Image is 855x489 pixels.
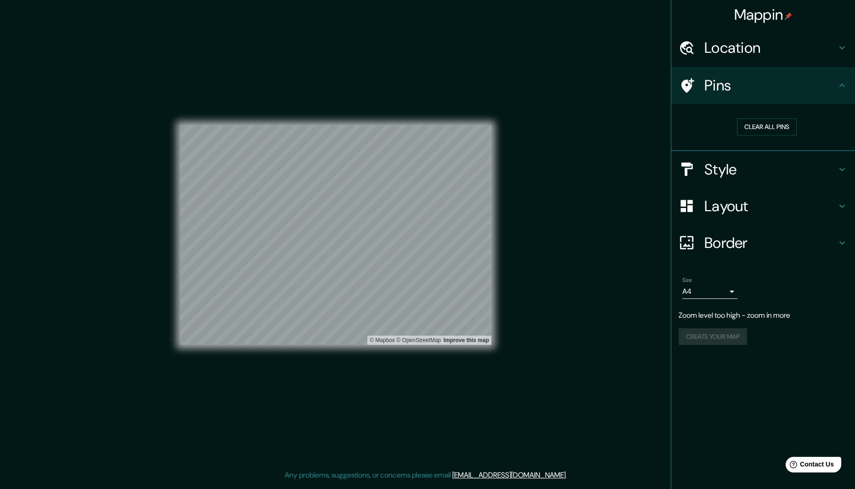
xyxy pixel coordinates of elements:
a: Mapbox [370,337,395,343]
label: Size [682,276,692,284]
h4: Border [704,234,837,252]
button: Clear all pins [737,118,797,135]
div: A4 [682,284,737,299]
div: Layout [671,188,855,225]
h4: Pins [704,76,837,95]
p: Any problems, suggestions, or concerns please email . [285,470,567,481]
h4: Layout [704,197,837,215]
h4: Style [704,160,837,179]
a: [EMAIL_ADDRESS][DOMAIN_NAME] [452,470,566,480]
div: Border [671,225,855,261]
h4: Mappin [734,6,793,24]
div: Style [671,151,855,188]
a: OpenStreetMap [396,337,441,343]
h4: Location [704,39,837,57]
div: Pins [671,67,855,104]
a: Map feedback [444,337,489,343]
div: . [567,470,568,481]
div: . [568,470,570,481]
div: Location [671,29,855,66]
iframe: Help widget launcher [773,453,845,479]
img: pin-icon.png [785,12,792,20]
canvas: Map [180,125,491,345]
p: Zoom level too high - zoom in more [679,310,848,321]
